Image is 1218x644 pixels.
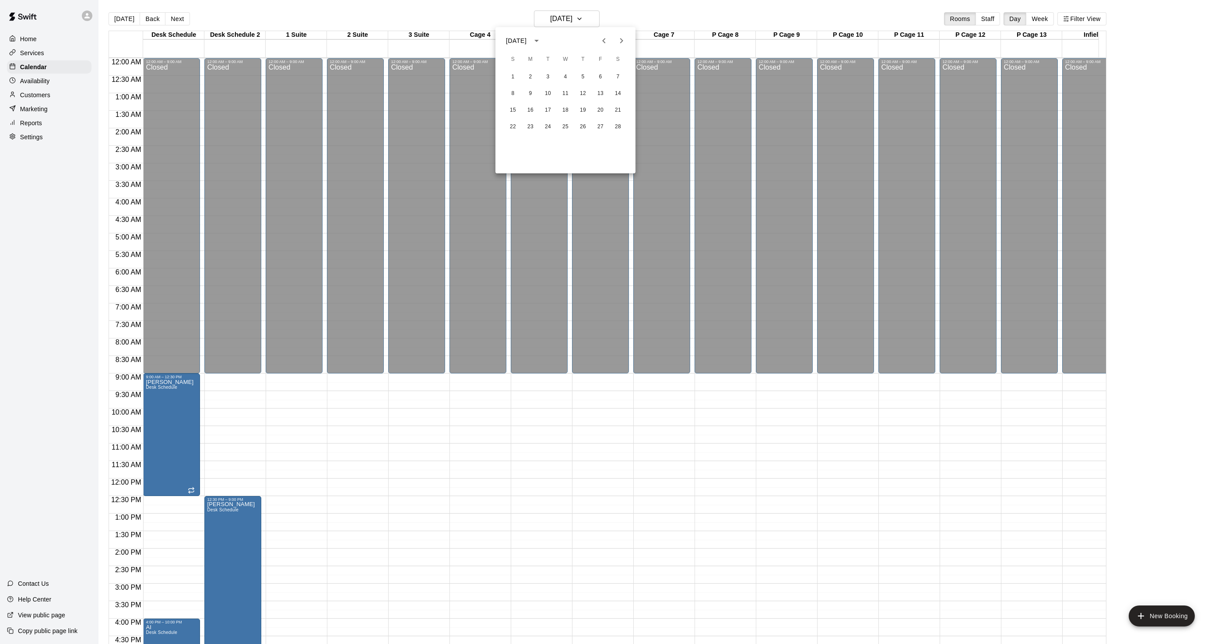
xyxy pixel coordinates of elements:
span: Sunday [505,51,521,68]
button: 7 [610,69,626,85]
button: 26 [575,119,591,135]
button: 24 [540,119,556,135]
button: 4 [558,69,573,85]
button: 14 [610,86,626,102]
button: 22 [505,119,521,135]
button: 18 [558,102,573,118]
button: 15 [505,102,521,118]
button: Next month [613,32,630,49]
button: 13 [593,86,608,102]
button: 9 [523,86,538,102]
button: 20 [593,102,608,118]
button: 5 [575,69,591,85]
button: 25 [558,119,573,135]
button: calendar view is open, switch to year view [529,33,544,48]
button: 19 [575,102,591,118]
button: 11 [558,86,573,102]
button: Previous month [595,32,613,49]
button: 3 [540,69,556,85]
button: 21 [610,102,626,118]
button: 27 [593,119,608,135]
button: 12 [575,86,591,102]
span: Thursday [575,51,591,68]
button: 23 [523,119,538,135]
span: Tuesday [540,51,556,68]
button: 16 [523,102,538,118]
span: Friday [593,51,608,68]
button: 2 [523,69,538,85]
button: 8 [505,86,521,102]
div: [DATE] [506,36,527,46]
span: Monday [523,51,538,68]
span: Wednesday [558,51,573,68]
button: 28 [610,119,626,135]
button: 1 [505,69,521,85]
button: 17 [540,102,556,118]
button: 10 [540,86,556,102]
span: Saturday [610,51,626,68]
button: 6 [593,69,608,85]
